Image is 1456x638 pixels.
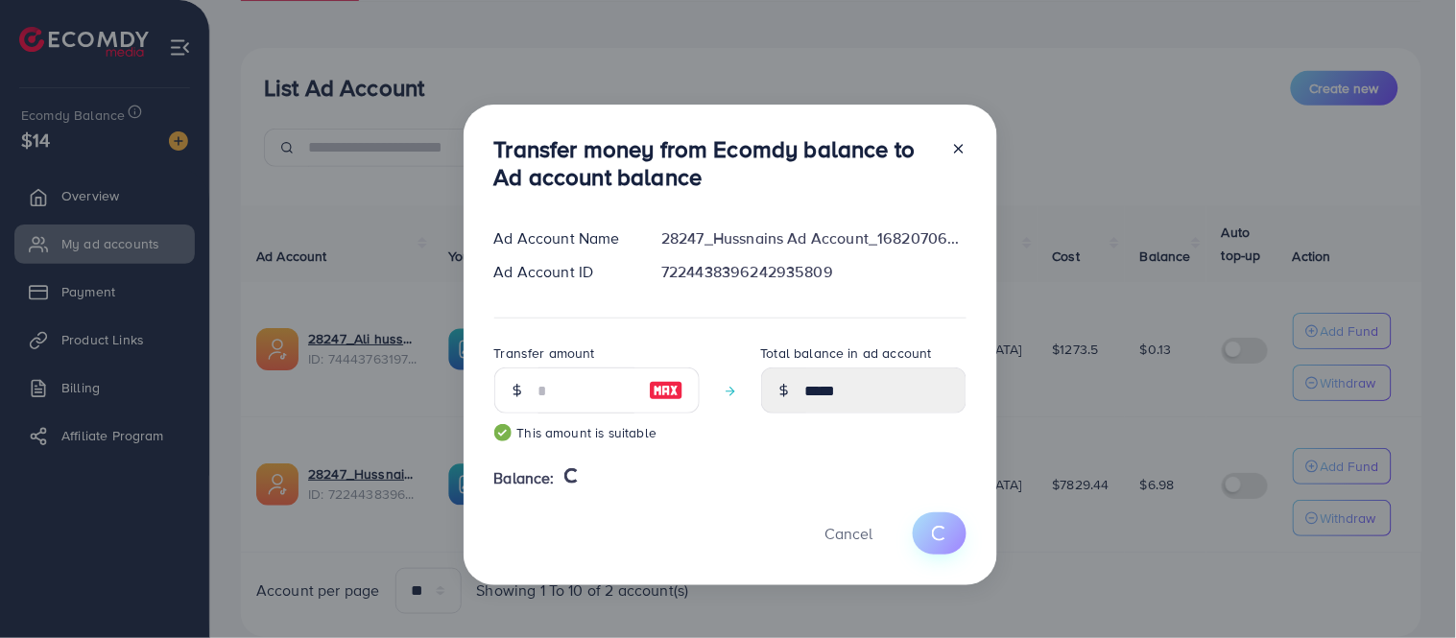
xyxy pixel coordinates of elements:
[494,423,700,442] small: This amount is suitable
[646,261,981,283] div: 7224438396242935809
[494,135,936,191] h3: Transfer money from Ecomdy balance to Ad account balance
[825,523,873,544] span: Cancel
[494,467,555,489] span: Balance:
[646,227,981,249] div: 28247_Hussnains Ad Account_1682070647889
[1374,552,1442,624] iframe: Chat
[801,512,897,554] button: Cancel
[479,227,647,249] div: Ad Account Name
[479,261,647,283] div: Ad Account ID
[494,343,595,363] label: Transfer amount
[649,379,683,402] img: image
[761,343,932,363] label: Total balance in ad account
[494,424,512,441] img: guide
